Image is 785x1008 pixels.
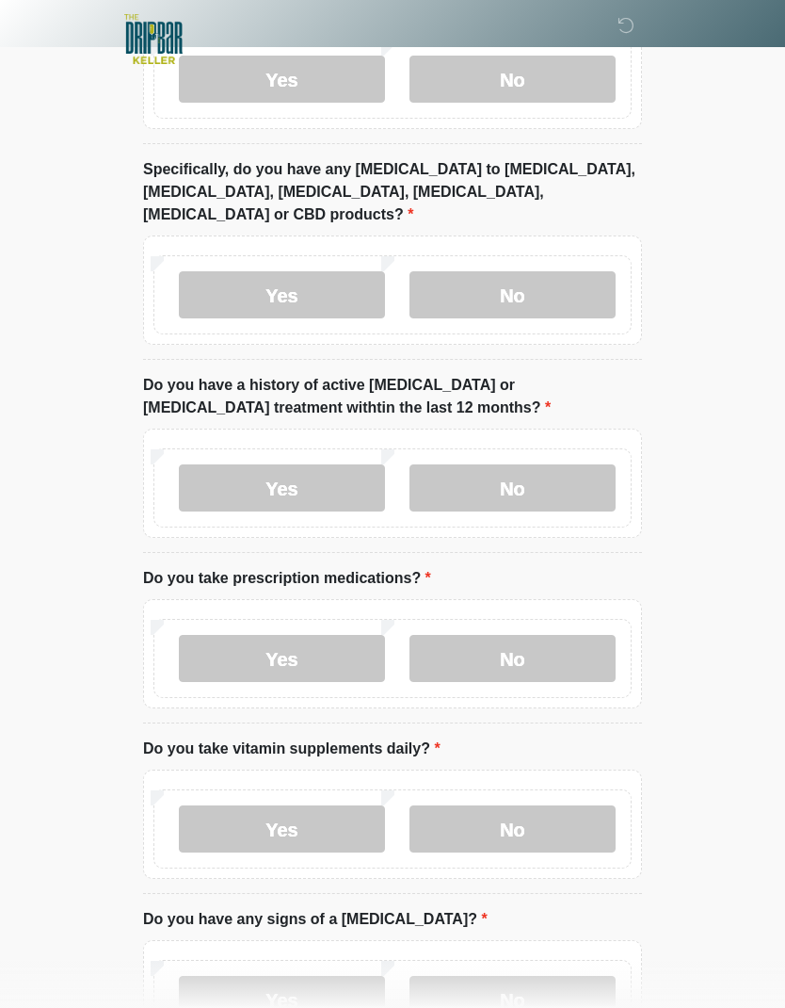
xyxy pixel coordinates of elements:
[143,158,642,226] label: Specifically, do you have any [MEDICAL_DATA] to [MEDICAL_DATA], [MEDICAL_DATA], [MEDICAL_DATA], [...
[409,805,616,853] label: No
[143,567,431,590] label: Do you take prescription medications?
[179,635,385,682] label: Yes
[143,374,642,419] label: Do you have a history of active [MEDICAL_DATA] or [MEDICAL_DATA] treatment withtin the last 12 mo...
[409,56,616,103] label: No
[179,56,385,103] label: Yes
[124,14,183,64] img: The DRIPBaR - Keller Logo
[409,635,616,682] label: No
[143,908,488,931] label: Do you have any signs of a [MEDICAL_DATA]?
[179,464,385,512] label: Yes
[179,271,385,318] label: Yes
[409,271,616,318] label: No
[409,464,616,512] label: No
[179,805,385,853] label: Yes
[143,738,441,760] label: Do you take vitamin supplements daily?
